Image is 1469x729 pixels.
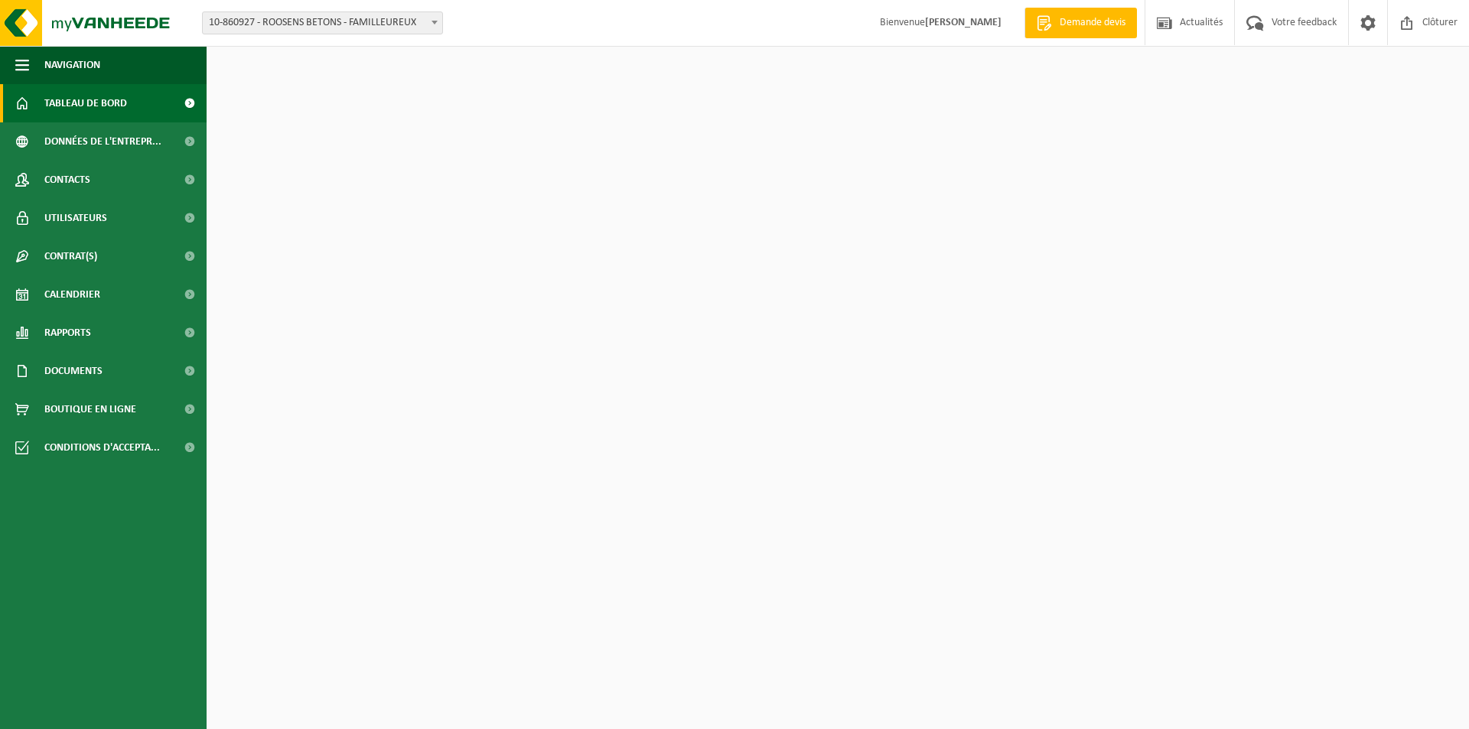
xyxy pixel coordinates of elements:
span: Contrat(s) [44,237,97,275]
a: Demande devis [1024,8,1137,38]
span: Utilisateurs [44,199,107,237]
span: 10-860927 - ROOSENS BETONS - FAMILLEUREUX [202,11,443,34]
span: Documents [44,352,103,390]
span: Navigation [44,46,100,84]
span: Demande devis [1056,15,1129,31]
span: Boutique en ligne [44,390,136,428]
span: 10-860927 - ROOSENS BETONS - FAMILLEUREUX [203,12,442,34]
span: Données de l'entrepr... [44,122,161,161]
span: Contacts [44,161,90,199]
strong: [PERSON_NAME] [925,17,1002,28]
span: Tableau de bord [44,84,127,122]
span: Calendrier [44,275,100,314]
span: Rapports [44,314,91,352]
span: Conditions d'accepta... [44,428,160,467]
